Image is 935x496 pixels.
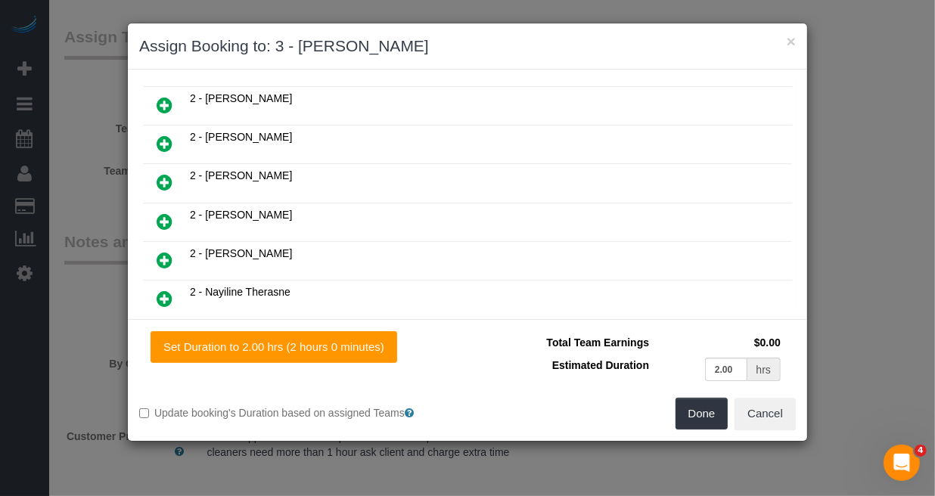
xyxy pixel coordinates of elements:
td: Total Team Earnings [479,331,653,354]
iframe: Intercom live chat [884,445,920,481]
span: Estimated Duration [552,359,649,371]
td: $0.00 [653,331,784,354]
button: Set Duration to 2.00 hrs (2 hours 0 minutes) [151,331,397,363]
span: 2 - Nayiline Therasne [190,286,290,298]
span: 2 - [PERSON_NAME] [190,92,292,104]
span: 2 - [PERSON_NAME] [190,131,292,143]
input: Update booking's Duration based on assigned Teams [139,408,149,418]
button: × [787,33,796,49]
button: Done [676,398,728,429]
h3: Assign Booking to: 3 - [PERSON_NAME] [139,35,796,57]
button: Cancel [735,398,796,429]
span: 4 [915,445,927,457]
label: Update booking's Duration based on assigned Teams [139,405,456,420]
span: 2 - [PERSON_NAME] [190,209,292,221]
span: 2 - [PERSON_NAME] [190,169,292,181]
span: 2 - [PERSON_NAME] [190,247,292,259]
div: hrs [747,358,781,381]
